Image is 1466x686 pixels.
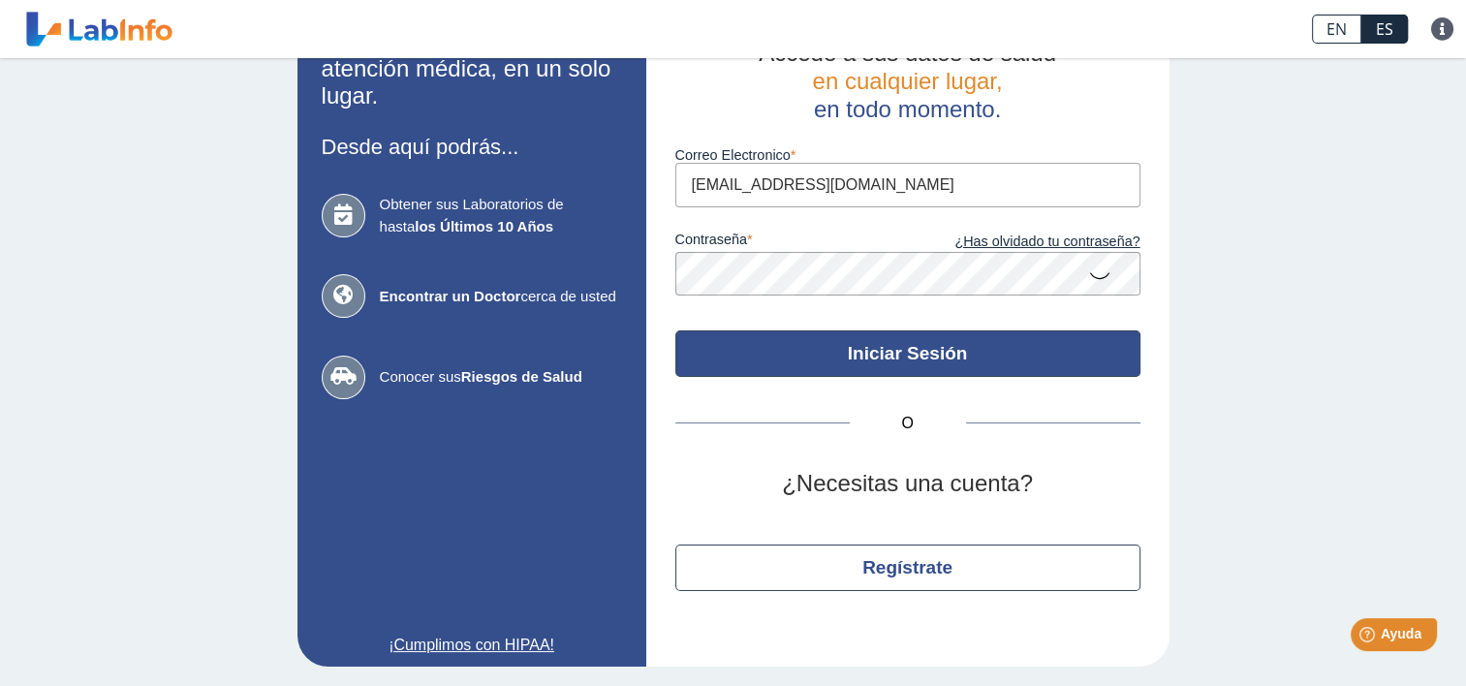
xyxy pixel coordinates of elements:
[675,232,908,253] label: contraseña
[850,412,966,435] span: O
[415,218,553,234] b: los Últimos 10 Años
[380,286,622,308] span: cerca de usted
[1294,610,1445,665] iframe: Help widget launcher
[322,27,622,110] h2: Todas sus necesidades de atención médica, en un solo lugar.
[675,470,1140,498] h2: ¿Necesitas una cuenta?
[461,368,582,385] b: Riesgos de Salud
[380,288,521,304] b: Encontrar un Doctor
[1312,15,1361,44] a: EN
[908,232,1140,253] a: ¿Has olvidado tu contraseña?
[380,194,622,237] span: Obtener sus Laboratorios de hasta
[814,96,1001,122] span: en todo momento.
[322,634,622,657] a: ¡Cumplimos con HIPAA!
[675,545,1140,591] button: Regístrate
[380,366,622,389] span: Conocer sus
[1361,15,1408,44] a: ES
[322,135,622,159] h3: Desde aquí podrás...
[812,68,1002,94] span: en cualquier lugar,
[675,330,1140,377] button: Iniciar Sesión
[675,147,1140,163] label: Correo Electronico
